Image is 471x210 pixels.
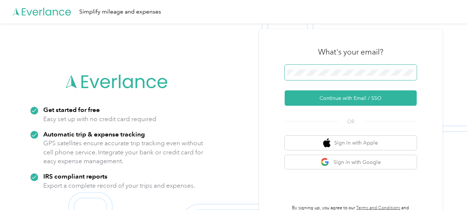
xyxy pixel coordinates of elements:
strong: IRS compliant reports [43,172,107,180]
strong: Automatic trip & expense tracking [43,130,145,138]
img: google logo [321,158,330,167]
strong: Get started for free [43,106,100,113]
p: Easy set up with no credit card required [43,115,156,124]
button: google logoSign in with Google [285,155,417,169]
div: Simplify mileage and expenses [79,7,161,16]
p: GPS satellites ensure accurate trip tracking even without cell phone service. Integrate your bank... [43,139,204,166]
button: apple logoSign in with Apple [285,136,417,150]
p: Export a complete record of your trips and expenses. [43,181,195,190]
button: Continue with Email / SSO [285,90,417,106]
img: apple logo [323,138,331,147]
h3: What's your email? [318,47,383,57]
span: OR [338,118,364,125]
